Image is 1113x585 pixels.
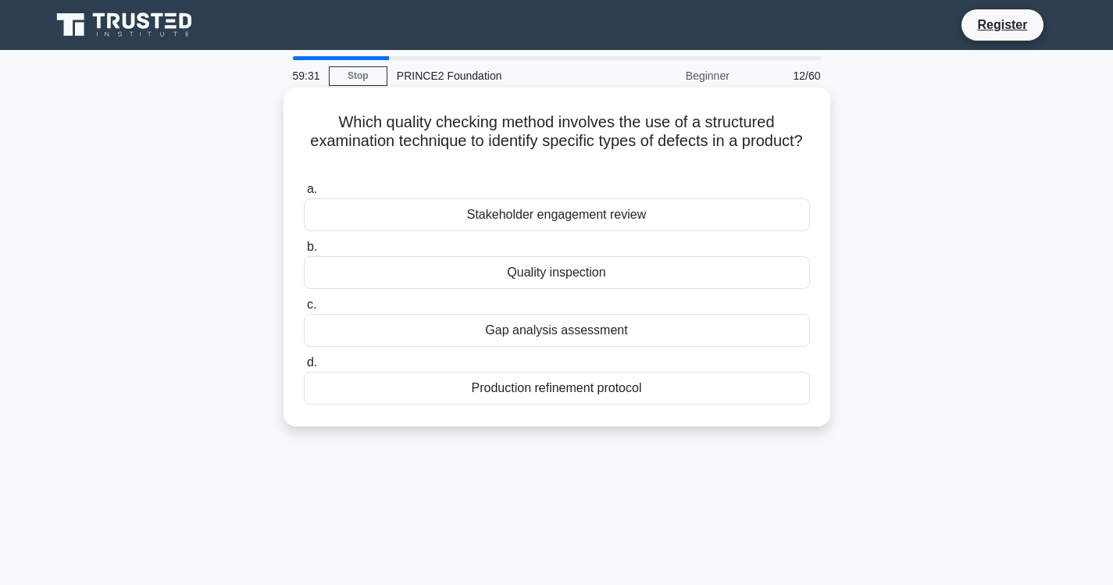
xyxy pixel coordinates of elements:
span: a. [307,182,317,195]
div: Stakeholder engagement review [304,198,810,231]
div: 12/60 [739,60,830,91]
span: c. [307,298,316,311]
div: Gap analysis assessment [304,314,810,347]
div: Production refinement protocol [304,372,810,405]
span: b. [307,240,317,253]
a: Stop [329,66,387,86]
div: PRINCE2 Foundation [387,60,602,91]
div: Beginner [602,60,739,91]
div: Quality inspection [304,256,810,289]
span: d. [307,355,317,369]
a: Register [968,15,1036,34]
div: 59:31 [284,60,329,91]
h5: Which quality checking method involves the use of a structured examination technique to identify ... [302,112,812,170]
